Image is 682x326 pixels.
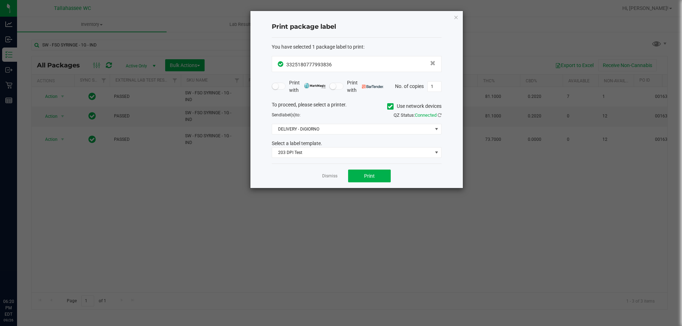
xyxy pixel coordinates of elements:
h4: Print package label [272,22,442,32]
iframe: Resource center unread badge [21,268,29,277]
span: Print [364,173,375,179]
span: No. of copies [395,83,424,89]
span: Print with [347,79,384,94]
span: DELIVERY - DiGIORNO [272,124,432,134]
span: Send to: [272,112,301,117]
a: Dismiss [322,173,337,179]
span: In Sync [278,60,285,68]
span: 3325180777993836 [286,62,332,67]
iframe: Resource center [7,269,28,291]
div: To proceed, please select a printer. [266,101,447,112]
button: Print [348,170,391,182]
span: Connected [415,112,437,118]
span: You have selected 1 package label to print [272,44,363,50]
div: Select a label template. [266,140,447,147]
img: mark_magic_cybra.png [304,83,326,88]
span: Print with [289,79,326,94]
span: QZ Status: [394,112,442,118]
div: : [272,43,442,51]
span: 203 DPI Test [272,148,432,158]
span: label(s) [281,112,296,117]
img: bartender.png [362,85,384,88]
label: Use network devices [387,103,442,110]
